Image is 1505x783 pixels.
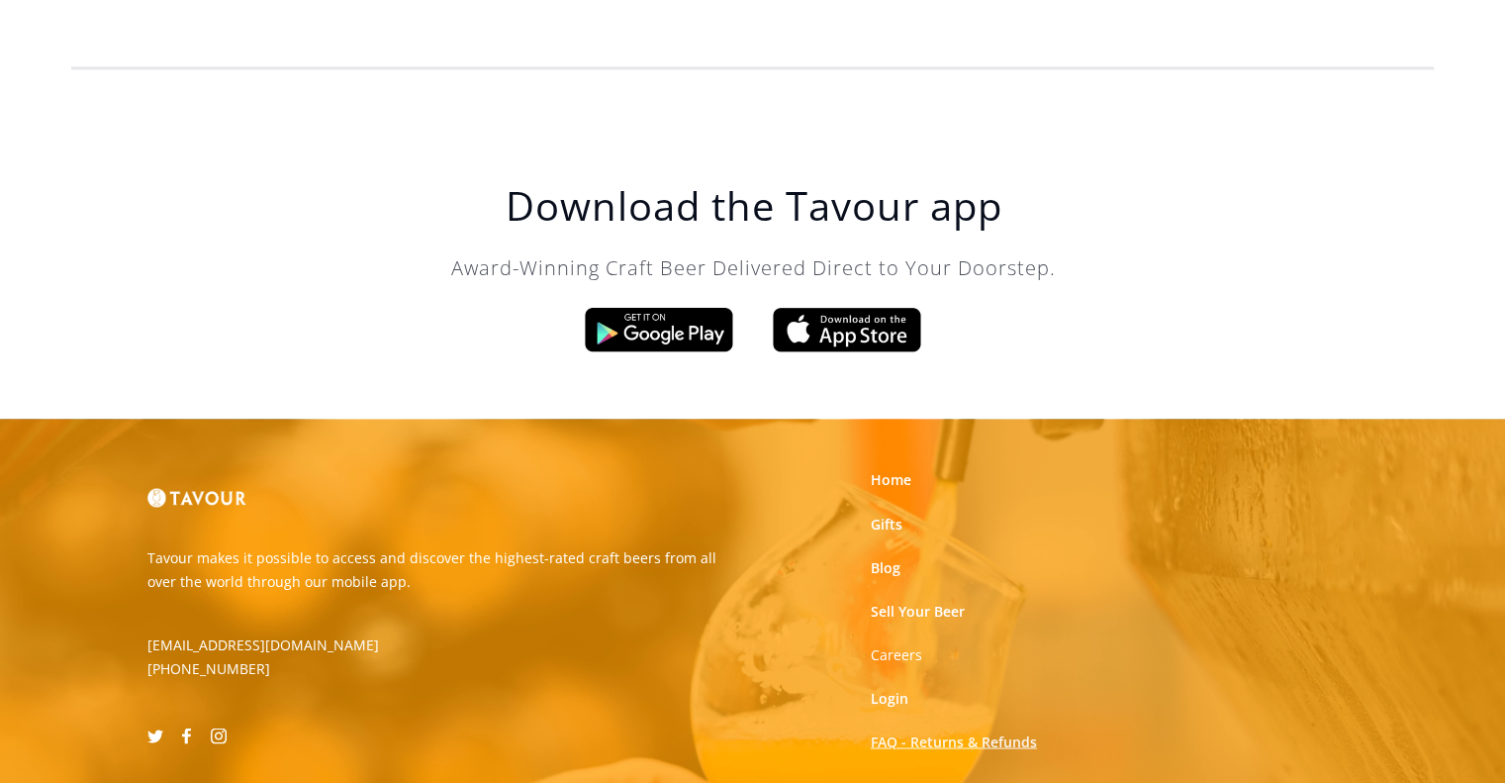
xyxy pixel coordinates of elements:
[871,644,922,664] a: Careers
[871,732,1037,751] a: FAQ - Returns & Refunds
[871,601,965,621] a: Sell Your Beer
[871,514,902,534] a: Gifts
[871,470,911,490] a: Home
[871,557,900,577] a: Blog
[147,633,379,680] p: [EMAIL_ADDRESS][DOMAIN_NAME] [PHONE_NUMBER]
[358,182,1150,230] h1: Download the Tavour app
[871,644,922,663] strong: Careers
[147,545,738,593] p: Tavour makes it possible to access and discover the highest-rated craft beers from all over the w...
[358,253,1150,283] p: Award-Winning Craft Beer Delivered Direct to Your Doorstep.
[871,688,908,708] a: Login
